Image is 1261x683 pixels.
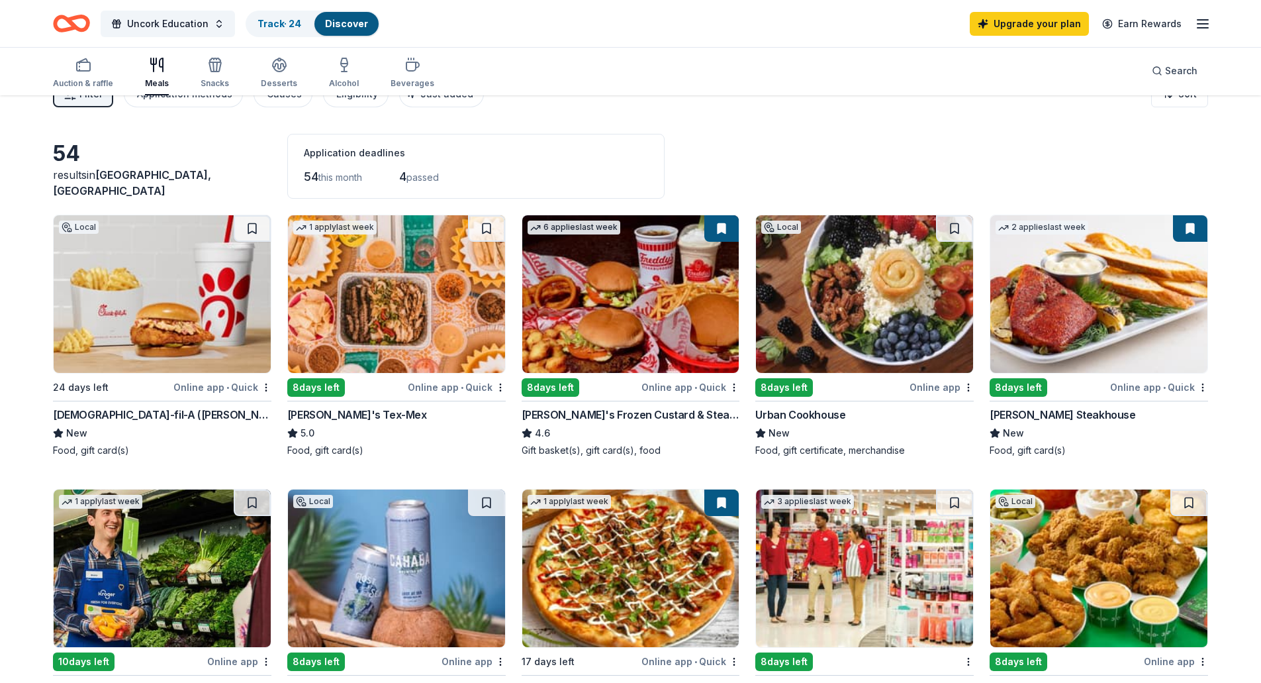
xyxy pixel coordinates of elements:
div: 8 days left [990,378,1047,397]
span: • [461,382,463,393]
div: results [53,167,271,199]
div: 8 days left [755,378,813,397]
div: Alcohol [329,78,359,89]
a: Image for Chick-fil-A (Hoover)Local24 days leftOnline app•Quick[DEMOGRAPHIC_DATA]-fil-A ([PERSON_... [53,215,271,457]
button: Track· 24Discover [246,11,380,37]
div: Online app [207,653,271,670]
div: Online app Quick [641,379,739,395]
span: in [53,168,211,197]
span: 54 [304,170,318,184]
div: Snacks [201,78,229,89]
div: 3 applies last week [761,495,854,509]
div: 2 applies last week [996,221,1088,235]
img: Image for Kroger [54,490,271,647]
div: Online app [910,379,974,395]
div: Online app [1144,653,1208,670]
span: 5.0 [301,425,314,441]
a: Image for Perry's Steakhouse2 applieslast week8days leftOnline app•Quick[PERSON_NAME] SteakhouseN... [990,215,1208,457]
div: 6 applies last week [528,221,620,235]
button: Alcohol [329,52,359,95]
span: 4 [399,170,406,184]
div: 1 apply last week [59,495,142,509]
div: Desserts [261,78,297,89]
button: Beverages [391,52,434,95]
div: 10 days left [53,653,115,671]
div: Online app Quick [173,379,271,395]
img: Image for Chuy's Tex-Mex [288,215,505,373]
div: 17 days left [522,654,575,670]
div: Online app [442,653,506,670]
div: 1 apply last week [293,221,377,235]
span: Search [1165,63,1197,79]
img: Image for Pies & Pints [522,490,739,647]
div: 8 days left [287,378,345,397]
span: • [1163,382,1166,393]
div: Online app Quick [408,379,506,395]
span: New [1003,425,1024,441]
div: Online app Quick [1110,379,1208,395]
div: Food, gift certificate, merchandise [755,444,974,457]
a: Home [53,8,90,39]
button: Desserts [261,52,297,95]
div: 8 days left [755,653,813,671]
div: [DEMOGRAPHIC_DATA]-fil-A ([PERSON_NAME]) [53,407,271,423]
div: Local [996,495,1035,508]
div: Food, gift card(s) [53,444,271,457]
div: Food, gift card(s) [990,444,1208,457]
a: Image for Freddy's Frozen Custard & Steakburgers6 applieslast week8days leftOnline app•Quick[PERS... [522,215,740,457]
span: passed [406,172,439,183]
div: 8 days left [990,653,1047,671]
span: New [769,425,790,441]
div: Local [293,495,333,508]
button: Search [1141,58,1208,84]
div: Auction & raffle [53,78,113,89]
span: New [66,425,87,441]
span: 4.6 [535,425,550,441]
div: Online app Quick [641,653,739,670]
div: 54 [53,140,271,167]
div: [PERSON_NAME] Steakhouse [990,407,1135,423]
img: Image for Target [756,490,973,647]
span: this month [318,172,362,183]
div: 8 days left [287,653,345,671]
div: Application deadlines [304,145,648,161]
button: Meals [145,52,169,95]
div: 1 apply last week [528,495,611,509]
div: [PERSON_NAME]'s Tex-Mex [287,407,427,423]
div: Meals [145,78,169,89]
img: Image for Cahaba Brewing Company [288,490,505,647]
img: Image for Freddy's Frozen Custard & Steakburgers [522,215,739,373]
div: 24 days left [53,380,109,395]
a: Upgrade your plan [970,12,1089,36]
div: 8 days left [522,378,579,397]
div: [PERSON_NAME]'s Frozen Custard & Steakburgers [522,407,740,423]
img: Image for Jack's Family Restaurants [990,490,1207,647]
span: • [226,382,229,393]
a: Discover [325,18,368,29]
div: Local [59,221,99,234]
img: Image for Perry's Steakhouse [990,215,1207,373]
img: Image for Urban Cookhouse [756,215,973,373]
div: Beverages [391,78,434,89]
div: Urban Cookhouse [755,407,845,423]
span: • [694,382,697,393]
span: [GEOGRAPHIC_DATA], [GEOGRAPHIC_DATA] [53,168,211,197]
a: Image for Chuy's Tex-Mex1 applylast week8days leftOnline app•Quick[PERSON_NAME]'s Tex-Mex5.0Food,... [287,215,506,457]
button: Snacks [201,52,229,95]
span: • [694,657,697,667]
div: Food, gift card(s) [287,444,506,457]
div: Gift basket(s), gift card(s), food [522,444,740,457]
button: Auction & raffle [53,52,113,95]
a: Track· 24 [257,18,301,29]
button: Uncork Education [101,11,235,37]
span: Uncork Education [127,16,209,32]
a: Earn Rewards [1094,12,1190,36]
img: Image for Chick-fil-A (Hoover) [54,215,271,373]
div: Local [761,221,801,234]
a: Image for Urban CookhouseLocal8days leftOnline appUrban CookhouseNewFood, gift certificate, merch... [755,215,974,457]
